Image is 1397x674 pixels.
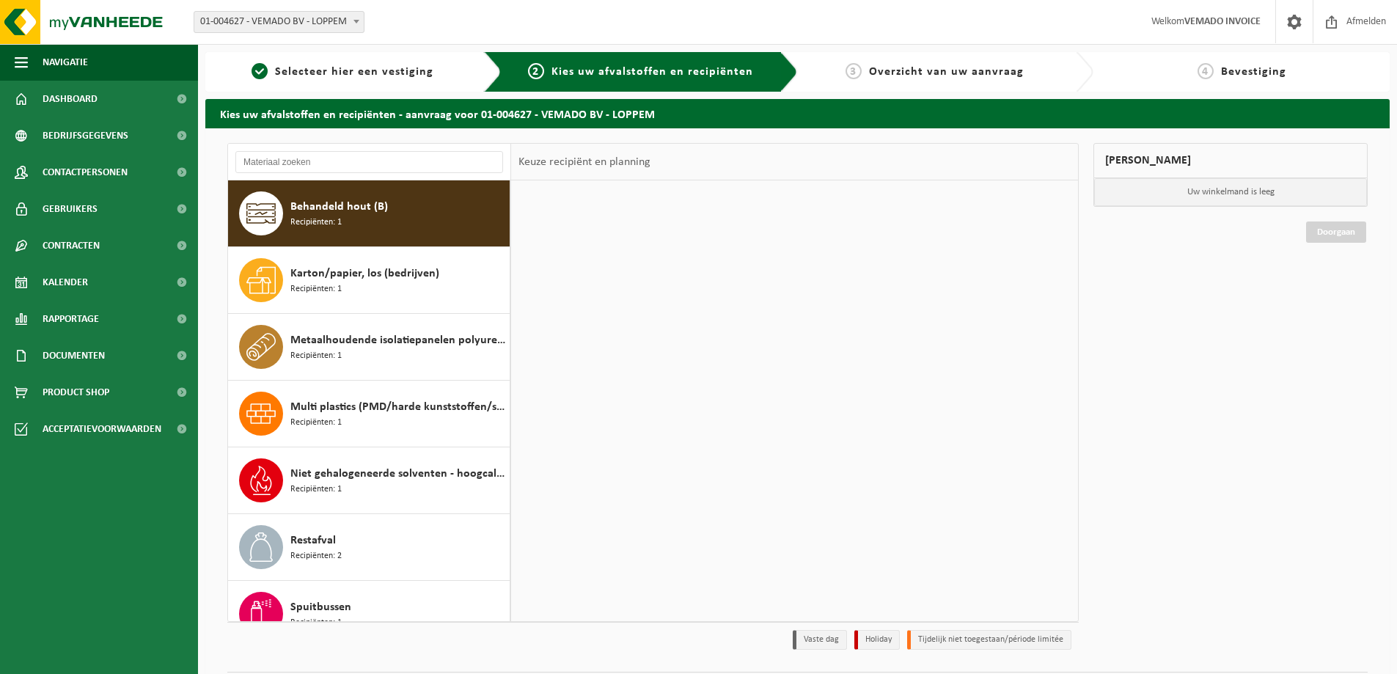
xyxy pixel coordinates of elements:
[228,381,510,447] button: Multi plastics (PMD/harde kunststoffen/spanbanden/EPS/folie naturel/folie gemengd) Recipiënten: 1
[290,282,342,296] span: Recipiënten: 1
[290,483,342,497] span: Recipiënten: 1
[1094,178,1367,206] p: Uw winkelmand is leeg
[43,411,161,447] span: Acceptatievoorwaarden
[290,198,388,216] span: Behandeld hout (B)
[1221,66,1286,78] span: Bevestiging
[290,265,439,282] span: Karton/papier, los (bedrijven)
[43,81,98,117] span: Dashboard
[275,66,433,78] span: Selecteer hier een vestiging
[228,514,510,581] button: Restafval Recipiënten: 2
[793,630,847,650] li: Vaste dag
[869,66,1024,78] span: Overzicht van uw aanvraag
[290,598,351,616] span: Spuitbussen
[213,63,472,81] a: 1Selecteer hier een vestiging
[290,616,342,630] span: Recipiënten: 1
[290,532,336,549] span: Restafval
[846,63,862,79] span: 3
[854,630,900,650] li: Holiday
[43,301,99,337] span: Rapportage
[290,465,506,483] span: Niet gehalogeneerde solventen - hoogcalorisch in kleinverpakking
[511,144,658,180] div: Keuze recipiënt en planning
[43,337,105,374] span: Documenten
[228,180,510,247] button: Behandeld hout (B) Recipiënten: 1
[43,264,88,301] span: Kalender
[1306,221,1366,243] a: Doorgaan
[252,63,268,79] span: 1
[43,374,109,411] span: Product Shop
[235,151,503,173] input: Materiaal zoeken
[43,227,100,264] span: Contracten
[228,314,510,381] button: Metaalhoudende isolatiepanelen polyurethaan (PU) Recipiënten: 1
[194,12,364,32] span: 01-004627 - VEMADO BV - LOPPEM
[43,154,128,191] span: Contactpersonen
[290,398,506,416] span: Multi plastics (PMD/harde kunststoffen/spanbanden/EPS/folie naturel/folie gemengd)
[1198,63,1214,79] span: 4
[1184,16,1261,27] strong: VEMADO INVOICE
[43,191,98,227] span: Gebruikers
[907,630,1071,650] li: Tijdelijk niet toegestaan/période limitée
[43,44,88,81] span: Navigatie
[290,349,342,363] span: Recipiënten: 1
[290,416,342,430] span: Recipiënten: 1
[228,447,510,514] button: Niet gehalogeneerde solventen - hoogcalorisch in kleinverpakking Recipiënten: 1
[290,549,342,563] span: Recipiënten: 2
[228,247,510,314] button: Karton/papier, los (bedrijven) Recipiënten: 1
[228,581,510,648] button: Spuitbussen Recipiënten: 1
[194,11,364,33] span: 01-004627 - VEMADO BV - LOPPEM
[551,66,753,78] span: Kies uw afvalstoffen en recipiënten
[290,216,342,230] span: Recipiënten: 1
[43,117,128,154] span: Bedrijfsgegevens
[528,63,544,79] span: 2
[1093,143,1368,178] div: [PERSON_NAME]
[205,99,1390,128] h2: Kies uw afvalstoffen en recipiënten - aanvraag voor 01-004627 - VEMADO BV - LOPPEM
[290,331,506,349] span: Metaalhoudende isolatiepanelen polyurethaan (PU)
